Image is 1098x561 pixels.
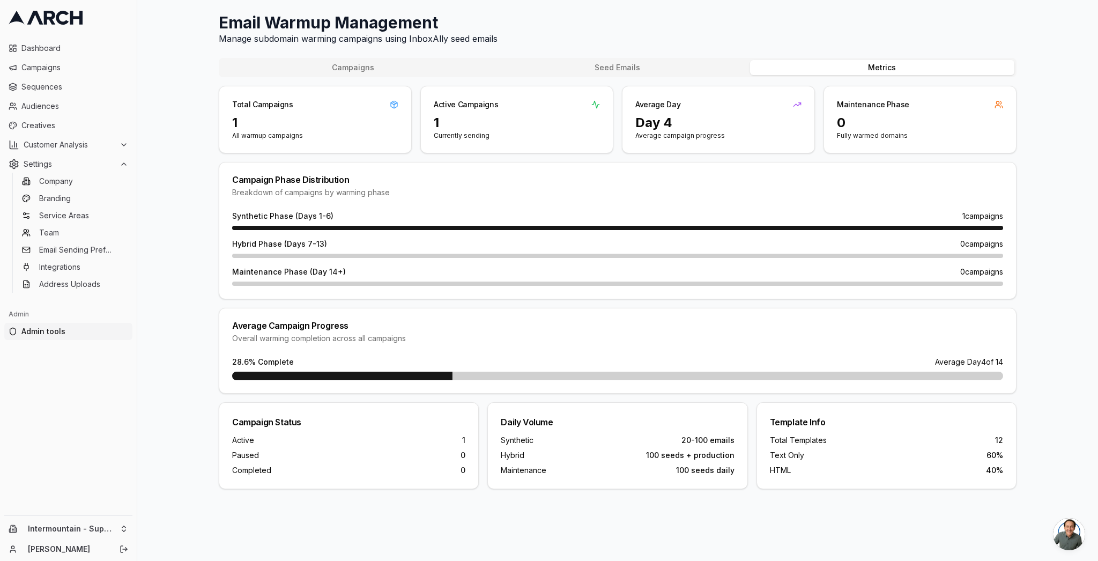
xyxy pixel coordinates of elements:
h1: Email Warmup Management [219,13,1017,32]
a: Dashboard [4,40,132,57]
div: 1 [232,114,398,131]
a: Sequences [4,78,132,95]
span: 100 seeds + production [646,450,735,461]
a: Team [18,225,120,240]
a: Creatives [4,117,132,134]
a: Audiences [4,98,132,115]
p: Fully warmed domains [837,131,1003,140]
p: Average campaign progress [635,131,802,140]
span: 100 seeds daily [676,465,735,476]
span: Paused [232,450,259,461]
span: Sequences [21,82,128,92]
div: Total Campaigns [232,99,293,110]
span: 0 campaigns [960,239,1003,249]
button: Metrics [750,60,1014,75]
span: 1 campaigns [962,211,1003,222]
button: Settings [4,156,132,173]
span: Synthetic [501,435,533,446]
span: 40% [986,465,1003,476]
span: Service Areas [39,210,89,221]
p: Currently sending [434,131,600,140]
span: Average Day 4 of 14 [935,357,1003,367]
span: Team [39,227,59,238]
span: Address Uploads [39,279,100,290]
a: Campaigns [4,59,132,76]
div: Campaign Phase Distribution [232,175,1003,184]
div: Maintenance Phase [837,99,909,110]
button: Seed Emails [485,60,750,75]
a: Email Sending Preferences [18,242,120,257]
span: Campaigns [21,62,128,73]
button: Intermountain - Superior Water & Air [4,520,132,537]
div: Average Campaign Progress [232,321,1003,330]
div: 1 [434,114,600,131]
p: Manage subdomain warming campaigns using InboxAlly seed emails [219,32,1017,45]
span: Active [232,435,254,446]
span: 0 [461,450,465,461]
div: Active Campaigns [434,99,498,110]
span: Text Only [770,450,804,461]
span: Intermountain - Superior Water & Air [28,524,115,534]
span: Total Templates [770,435,827,446]
span: 0 [461,465,465,476]
div: Breakdown of campaigns by warming phase [232,187,1003,198]
div: 0 [837,114,1003,131]
span: HTML [770,465,791,476]
span: Hybrid Phase (Days 7-13) [232,239,327,249]
span: Integrations [39,262,80,272]
span: Maintenance Phase (Day 14+) [232,267,346,277]
span: Hybrid [501,450,524,461]
span: Synthetic Phase (Days 1-6) [232,211,333,222]
a: Address Uploads [18,277,120,292]
div: Campaign Status [232,416,465,429]
span: Settings [24,159,115,169]
button: Customer Analysis [4,136,132,153]
span: Dashboard [21,43,128,54]
span: Completed [232,465,271,476]
span: 28.6 % Complete [232,357,294,367]
button: Log out [116,542,131,557]
div: Template Info [770,416,1003,429]
span: Admin tools [21,326,128,337]
span: Maintenance [501,465,546,476]
span: Creatives [21,120,128,131]
div: Overall warming completion across all campaigns [232,333,1003,344]
div: Admin [4,306,132,323]
span: Branding [39,193,71,204]
a: Branding [18,191,120,206]
a: Integrations [18,260,120,275]
a: Open chat [1053,518,1085,550]
span: 12 [995,435,1003,446]
span: 0 campaigns [960,267,1003,277]
div: Average Day [635,99,680,110]
span: 60% [986,450,1003,461]
a: Service Areas [18,208,120,223]
div: Day 4 [635,114,802,131]
span: Company [39,176,73,187]
span: Email Sending Preferences [39,245,115,255]
span: 1 [462,435,465,446]
a: Admin tools [4,323,132,340]
span: 20-100 emails [681,435,735,446]
span: Customer Analysis [24,139,115,150]
span: Audiences [21,101,128,112]
div: Daily Volume [501,416,734,429]
a: Company [18,174,120,189]
p: All warmup campaigns [232,131,398,140]
button: Campaigns [221,60,485,75]
a: [PERSON_NAME] [28,544,108,555]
